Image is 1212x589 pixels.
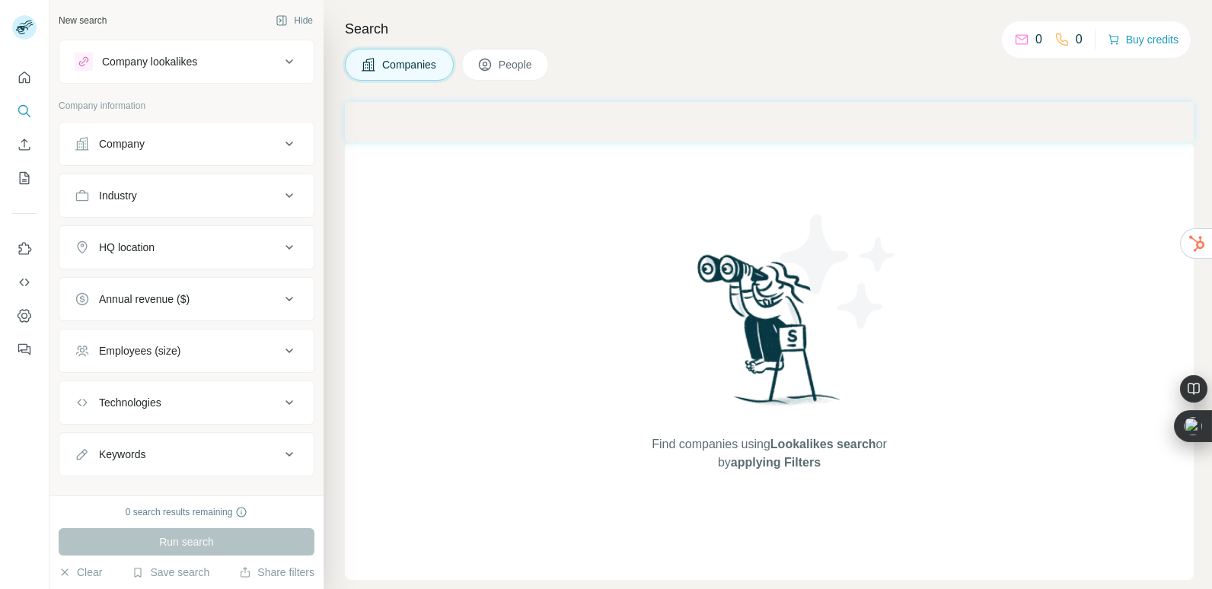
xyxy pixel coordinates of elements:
button: Keywords [59,436,314,473]
button: Use Surfe on LinkedIn [12,235,37,263]
img: Surfe Illustration - Stars [770,203,907,340]
div: Industry [99,188,137,203]
div: HQ location [99,240,155,255]
button: Share filters [239,565,314,580]
span: Companies [382,57,438,72]
button: Search [12,97,37,125]
div: Annual revenue ($) [99,291,190,307]
button: Company lookalikes [59,43,314,80]
span: applying Filters [731,456,821,469]
div: 0 search results remaining [126,505,248,519]
button: Save search [132,565,209,580]
button: Employees (size) [59,333,314,369]
p: 0 [1035,30,1042,49]
h4: Search [345,18,1194,40]
div: Technologies [99,395,161,410]
button: Buy credits [1108,29,1179,50]
button: HQ location [59,229,314,266]
button: Use Surfe API [12,269,37,296]
div: Employees (size) [99,343,180,358]
span: Find companies using or by [647,435,891,472]
div: Company lookalikes [102,54,197,69]
button: Annual revenue ($) [59,281,314,317]
img: Surfe Illustration - Woman searching with binoculars [691,250,849,420]
button: My lists [12,164,37,192]
button: Dashboard [12,302,37,330]
p: Company information [59,99,314,113]
div: Keywords [99,447,145,462]
iframe: Banner [345,102,1194,142]
div: New search [59,14,107,27]
div: Company [99,136,145,151]
button: Quick start [12,64,37,91]
button: Clear [59,565,102,580]
span: Lookalikes search [770,438,876,451]
button: Feedback [12,336,37,363]
span: People [499,57,534,72]
button: Hide [265,9,324,32]
button: Technologies [59,384,314,421]
p: 0 [1076,30,1083,49]
button: Enrich CSV [12,131,37,158]
button: Industry [59,177,314,214]
button: Company [59,126,314,162]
